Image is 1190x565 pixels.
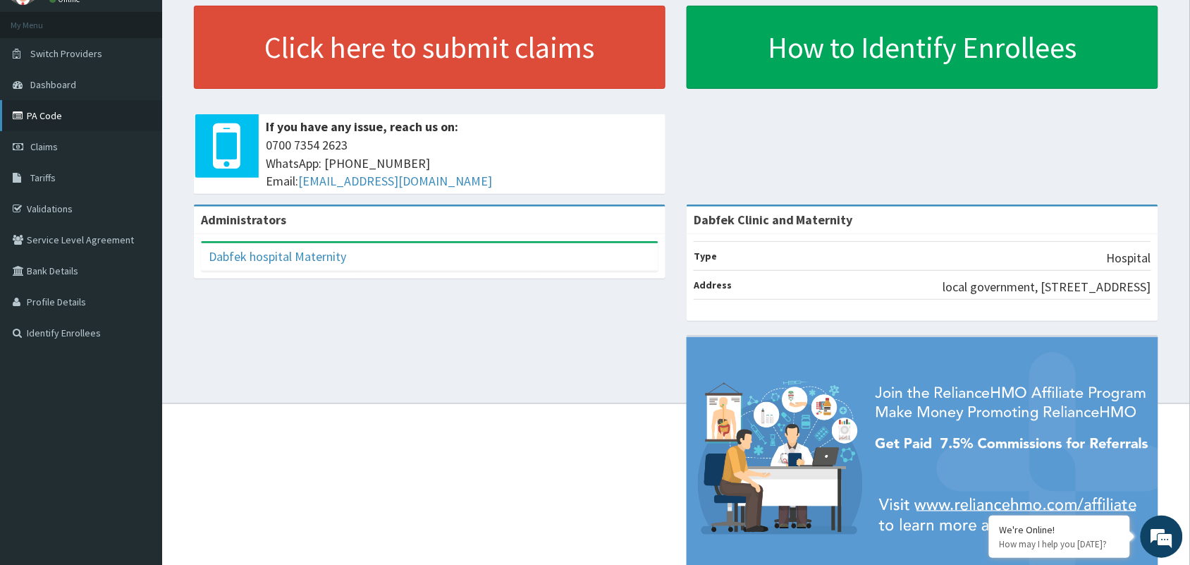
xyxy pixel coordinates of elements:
[298,173,492,189] a: [EMAIL_ADDRESS][DOMAIN_NAME]
[694,279,732,291] b: Address
[201,212,286,228] b: Administrators
[266,119,458,135] b: If you have any issue, reach us on:
[194,6,665,89] a: Click here to submit claims
[694,212,853,228] strong: Dabfek Clinic and Maternity
[694,250,717,262] b: Type
[26,71,57,106] img: d_794563401_company_1708531726252_794563401
[266,136,658,190] span: 0700 7354 2623 WhatsApp: [PHONE_NUMBER] Email:
[82,178,195,320] span: We're online!
[943,278,1151,296] p: local government, [STREET_ADDRESS]
[7,385,269,435] textarea: Type your message and hit 'Enter'
[1000,538,1120,550] p: How may I help you today?
[30,78,76,91] span: Dashboard
[1000,523,1120,536] div: We're Online!
[30,140,58,153] span: Claims
[209,248,346,265] a: Dabfek hospital Maternity
[231,7,265,41] div: Minimize live chat window
[30,47,102,60] span: Switch Providers
[73,79,237,97] div: Chat with us now
[687,6,1158,89] a: How to Identify Enrollees
[30,171,56,184] span: Tariffs
[1107,249,1151,267] p: Hospital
